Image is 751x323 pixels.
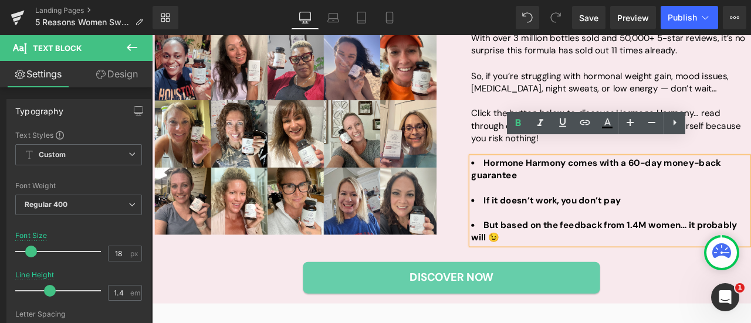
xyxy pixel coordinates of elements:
div: Font Size [15,232,48,240]
span: em [130,289,140,297]
a: Desktop [291,6,319,29]
span: Save [579,12,598,24]
div: Letter Spacing [15,310,142,318]
a: Tablet [347,6,375,29]
a: Discover Now [179,268,531,306]
b: Regular 400 [25,200,68,209]
span: 1 [735,283,745,293]
iframe: Intercom live chat [711,283,739,311]
a: Preview [610,6,656,29]
span: Click the button below to discover Hormone Harmony… read through over 50,000 success stories… and... [378,85,698,128]
a: New Library [153,6,178,29]
div: Line Height [15,271,54,279]
span: Publish [668,13,697,22]
button: Redo [544,6,567,29]
div: Font Weight [15,182,142,190]
button: Publish [661,6,718,29]
b: Hormone Harmony comes with a 60-day money-back guarantee [378,144,674,173]
span: 5 Reasons Women Swear by Hormone Harmony™ [35,18,130,27]
div: Typography [15,100,63,116]
button: Undo [516,6,539,29]
strong: But based on the feedback from 1.4M women… it probably will 😉 [378,218,694,247]
b: Custom [39,150,66,160]
a: Laptop [319,6,347,29]
span: Preview [617,12,649,24]
a: Design [79,61,155,87]
a: Mobile [375,6,404,29]
strong: If it doesn’t work, you don’t pay [393,189,556,203]
span: px [130,250,140,257]
span: Text Block [33,43,82,53]
span: So, if you’re struggling with hormonal weight gain, mood issues, [MEDICAL_DATA], night sweats, or... [378,41,684,70]
button: More [723,6,746,29]
a: Landing Pages [35,6,153,15]
span: Discover Now [306,276,405,297]
div: Text Styles [15,130,142,140]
